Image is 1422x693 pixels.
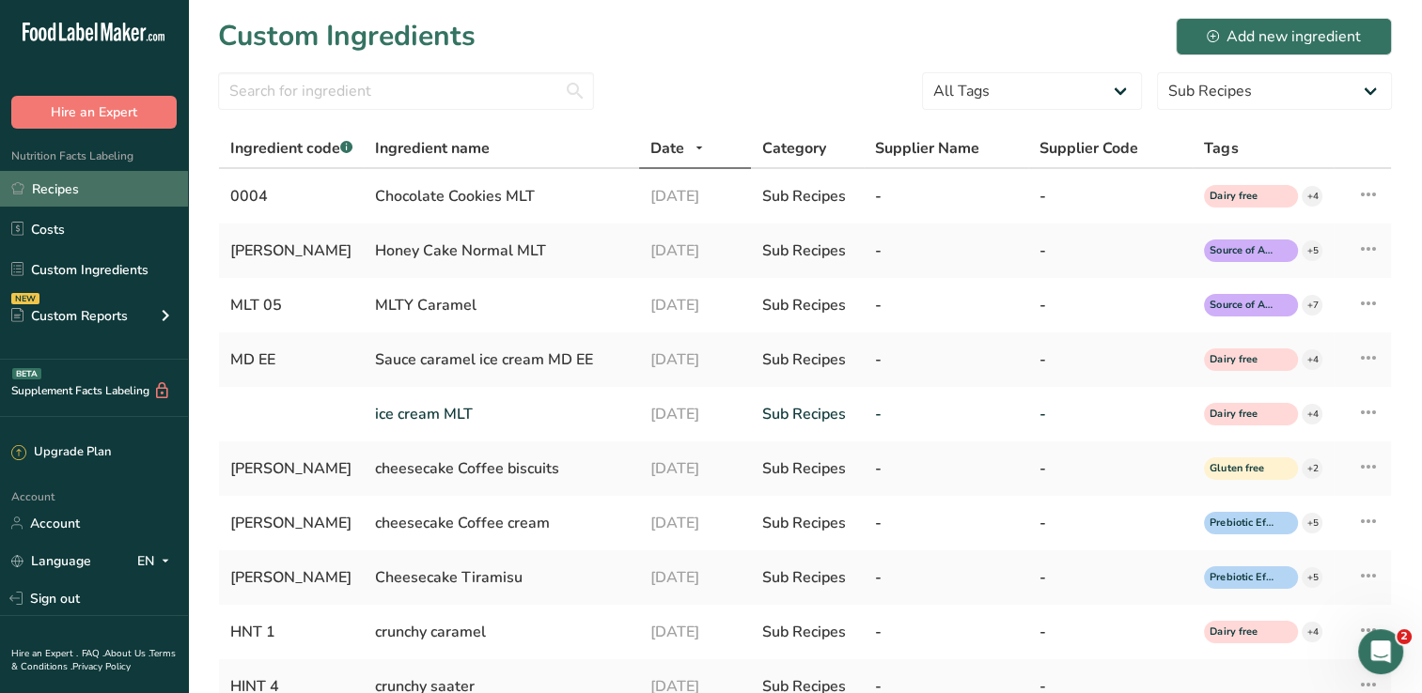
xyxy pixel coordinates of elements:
a: - [1039,403,1181,425]
div: crunchy caramel [375,621,628,643]
div: - [1039,512,1181,534]
div: - [1039,566,1181,589]
input: Search for ingredient [218,72,594,110]
div: Honey Cake Normal MLT [375,239,628,262]
div: HNT 1 [230,621,352,643]
div: [DATE] [650,621,740,643]
div: Cheesecake Tiramisu [375,566,628,589]
span: Dairy free [1210,352,1275,368]
div: - [1039,457,1181,480]
div: - [875,621,1017,643]
a: [DATE] [650,403,740,425]
div: +5 [1302,513,1322,533]
h1: Custom Ingredients [218,15,476,57]
button: Add new ingredient [1176,18,1392,55]
div: - [875,348,1017,371]
a: - [875,403,1017,425]
div: [DATE] [650,185,740,208]
div: - [1039,348,1181,371]
div: Sub Recipes [762,621,853,643]
div: Sub Recipes [762,239,853,262]
a: Sub Recipes [762,403,853,425]
a: About Us . [104,647,149,660]
div: EN [137,549,177,572]
div: [DATE] [650,512,740,534]
span: Supplier Code [1039,137,1138,160]
span: Gluten free [1210,461,1275,477]
div: [PERSON_NAME] [230,457,352,480]
div: [DATE] [650,239,740,262]
span: Ingredient name [375,137,490,160]
div: [DATE] [650,457,740,480]
div: +4 [1302,404,1322,424]
span: Source of Antioxidants [1210,298,1275,314]
div: - [875,512,1017,534]
div: - [875,566,1017,589]
div: MD EE [230,348,352,371]
div: - [875,239,1017,262]
span: Date [650,137,684,160]
span: Supplier Name [875,137,979,160]
div: +2 [1302,458,1322,479]
span: Source of Antioxidants [1210,243,1275,259]
div: MLT 05 [230,294,352,316]
div: Sub Recipes [762,512,853,534]
span: Dairy free [1210,624,1275,640]
div: Sauce caramel ice cream MD EE [375,348,628,371]
div: 0004 [230,185,352,208]
div: [PERSON_NAME] [230,566,352,589]
span: Dairy free [1210,407,1275,423]
span: Tags [1204,137,1238,160]
div: +5 [1302,240,1322,261]
div: [DATE] [650,294,740,316]
a: FAQ . [82,647,104,660]
a: Terms & Conditions . [11,647,176,673]
div: - [1039,239,1181,262]
div: +7 [1302,295,1322,316]
a: ice cream MLT [375,403,628,425]
iframe: Intercom live chat [1358,629,1403,674]
div: Sub Recipes [762,566,853,589]
div: - [1039,294,1181,316]
span: Prebiotic Effect [1210,516,1275,531]
div: [PERSON_NAME] [230,512,352,534]
div: Sub Recipes [762,457,853,480]
div: [DATE] [650,348,740,371]
div: [PERSON_NAME] [230,239,352,262]
div: Sub Recipes [762,294,853,316]
div: - [1039,621,1181,643]
div: +4 [1302,349,1322,370]
div: Upgrade Plan [11,443,111,462]
div: - [875,457,1017,480]
div: - [1039,185,1181,208]
div: +5 [1302,567,1322,588]
div: +4 [1302,186,1322,207]
a: Hire an Expert . [11,647,78,660]
div: - [875,185,1017,208]
div: Sub Recipes [762,185,853,208]
div: MLTY Caramel [375,294,628,316]
a: Privacy Policy [72,660,131,673]
span: Ingredient code [230,138,352,159]
div: Sub Recipes [762,348,853,371]
span: 2 [1397,629,1412,644]
div: Custom Reports [11,306,128,326]
div: Add new ingredient [1207,25,1361,48]
div: - [875,294,1017,316]
div: BETA [12,368,41,379]
span: Category [762,137,826,160]
span: Prebiotic Effect [1210,570,1275,586]
div: NEW [11,293,39,304]
a: Language [11,545,91,577]
div: cheesecake Coffee cream [375,512,628,534]
div: +4 [1302,622,1322,642]
span: Dairy free [1210,189,1275,205]
div: [DATE] [650,566,740,589]
button: Hire an Expert [11,96,177,129]
div: Chocolate Cookies MLT [375,185,628,208]
div: cheesecake Coffee biscuits [375,457,628,480]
